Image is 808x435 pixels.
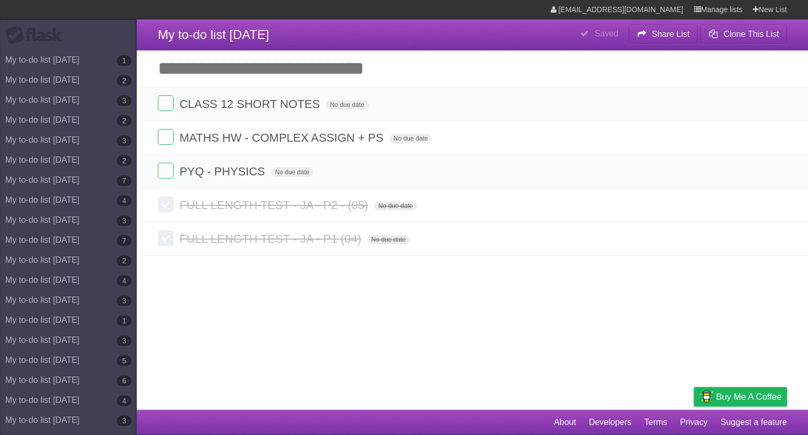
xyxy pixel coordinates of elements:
[117,255,132,266] b: 2
[5,26,68,45] div: Flask
[158,196,174,212] label: Done
[179,131,386,144] span: MATHS HW - COMPLEX ASSIGN + PS
[117,175,132,186] b: 7
[629,25,698,44] button: Share List
[694,387,787,407] a: Buy me a coffee
[117,375,132,386] b: 6
[700,25,787,44] button: Clone This List
[699,388,713,406] img: Buy me a coffee
[117,115,132,126] b: 2
[179,165,268,178] span: PYQ - PHYSICS
[554,412,576,432] a: About
[271,167,314,177] span: No due date
[326,100,368,110] span: No due date
[117,396,132,406] b: 4
[589,412,631,432] a: Developers
[367,235,410,244] span: No due date
[117,135,132,146] b: 3
[179,232,364,245] span: FULL LENGTH TEST - JA - P1 (04)
[652,29,690,38] b: Share List
[179,97,322,111] span: CLASS 12 SHORT NOTES
[117,195,132,206] b: 4
[117,355,132,366] b: 5
[117,335,132,346] b: 3
[389,134,432,143] span: No due date
[680,412,708,432] a: Privacy
[117,275,132,286] b: 4
[374,201,417,211] span: No due date
[117,55,132,66] b: 1
[117,95,132,106] b: 3
[723,29,779,38] b: Clone This List
[158,230,174,246] label: Done
[117,155,132,166] b: 2
[158,95,174,111] label: Done
[117,75,132,86] b: 2
[644,412,668,432] a: Terms
[721,412,787,432] a: Suggest a feature
[594,29,618,38] b: Saved
[117,315,132,326] b: 1
[158,27,269,42] span: My to-do list [DATE]
[117,295,132,306] b: 3
[158,163,174,179] label: Done
[716,388,782,406] span: Buy me a coffee
[158,129,174,145] label: Done
[117,416,132,426] b: 3
[117,215,132,226] b: 3
[179,199,371,212] span: FULL LENGTH TEST - JA - P2 - (05)
[117,235,132,246] b: 7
